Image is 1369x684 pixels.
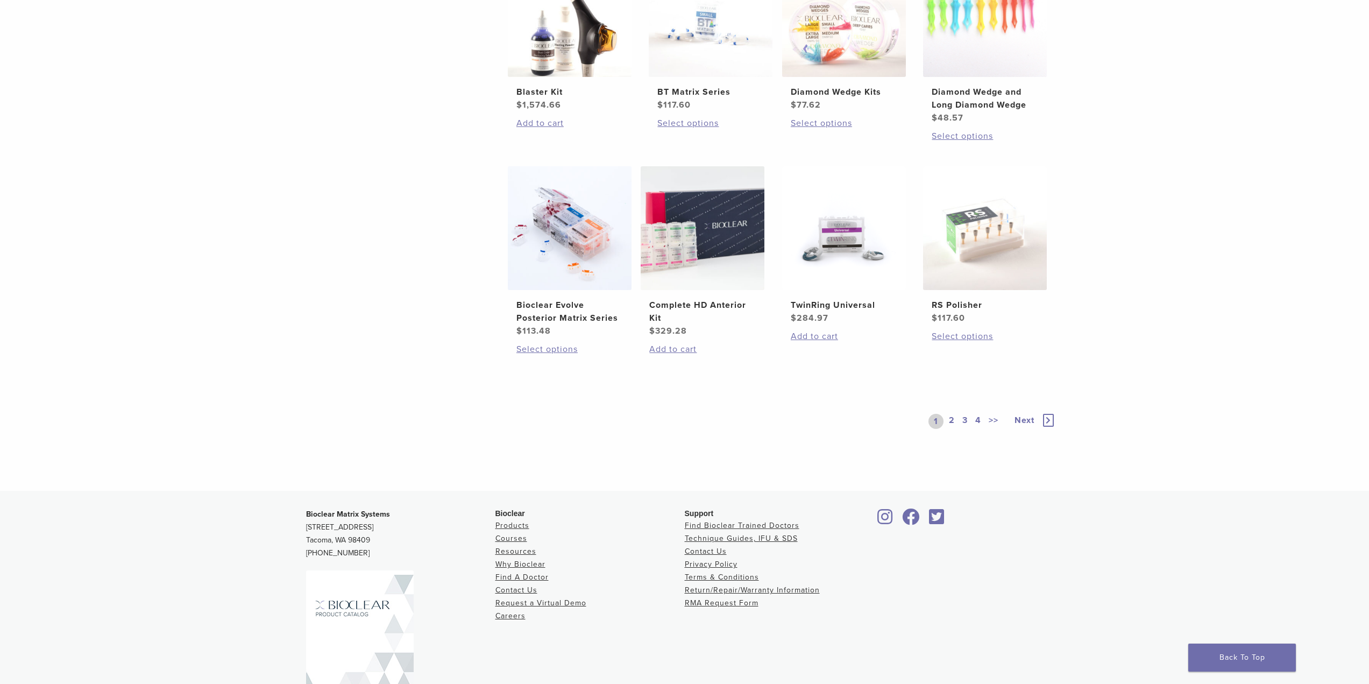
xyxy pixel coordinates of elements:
[657,86,764,98] h2: BT Matrix Series
[1015,415,1034,426] span: Next
[932,86,1038,111] h2: Diamond Wedge and Long Diamond Wedge
[685,560,737,569] a: Privacy Policy
[649,343,756,356] a: Add to cart: “Complete HD Anterior Kit”
[516,100,561,110] bdi: 1,574.66
[495,521,529,530] a: Products
[685,586,820,595] a: Return/Repair/Warranty Information
[495,598,586,608] a: Request a Virtual Demo
[926,515,948,526] a: Bioclear
[685,598,758,608] a: RMA Request Form
[685,573,759,582] a: Terms & Conditions
[932,313,965,323] bdi: 117.60
[495,534,527,543] a: Courses
[649,299,756,325] h2: Complete HD Anterior Kit
[923,166,1048,325] a: RS PolisherRS Polisher $117.60
[649,326,687,336] bdi: 329.28
[495,573,549,582] a: Find A Doctor
[932,130,1038,143] a: Select options for “Diamond Wedge and Long Diamond Wedge”
[791,100,821,110] bdi: 77.62
[791,313,797,323] span: $
[516,86,623,98] h2: Blaster Kit
[791,86,897,98] h2: Diamond Wedge Kits
[516,343,623,356] a: Select options for “Bioclear Evolve Posterior Matrix Series”
[495,560,545,569] a: Why Bioclear
[791,299,897,312] h2: TwinRing Universal
[932,112,963,123] bdi: 48.57
[516,326,522,336] span: $
[657,117,764,130] a: Select options for “BT Matrix Series”
[932,299,1038,312] h2: RS Polisher
[507,166,633,337] a: Bioclear Evolve Posterior Matrix SeriesBioclear Evolve Posterior Matrix Series $113.48
[928,414,944,429] a: 1
[791,117,897,130] a: Select options for “Diamond Wedge Kits”
[947,414,957,429] a: 2
[306,508,495,560] p: [STREET_ADDRESS] Tacoma, WA 98409 [PHONE_NUMBER]
[874,515,897,526] a: Bioclear
[932,112,938,123] span: $
[495,547,536,556] a: Resources
[657,100,663,110] span: $
[791,100,797,110] span: $
[685,547,727,556] a: Contact Us
[791,313,828,323] bdi: 284.97
[306,510,390,519] strong: Bioclear Matrix Systems
[657,100,691,110] bdi: 117.60
[791,330,897,343] a: Add to cart: “TwinRing Universal”
[932,313,938,323] span: $
[960,414,970,429] a: 3
[923,166,1047,290] img: RS Polisher
[495,611,526,620] a: Careers
[932,330,1038,343] a: Select options for “RS Polisher”
[516,326,551,336] bdi: 113.48
[649,326,655,336] span: $
[899,515,924,526] a: Bioclear
[516,299,623,325] h2: Bioclear Evolve Posterior Matrix Series
[508,166,632,290] img: Bioclear Evolve Posterior Matrix Series
[1188,644,1296,672] a: Back To Top
[987,414,1001,429] a: >>
[516,100,522,110] span: $
[640,166,765,337] a: Complete HD Anterior KitComplete HD Anterior Kit $329.28
[641,166,764,290] img: Complete HD Anterior Kit
[685,534,798,543] a: Technique Guides, IFU & SDS
[495,586,537,595] a: Contact Us
[685,509,714,518] span: Support
[782,166,907,325] a: TwinRing UniversalTwinRing Universal $284.97
[516,117,623,130] a: Add to cart: “Blaster Kit”
[782,166,906,290] img: TwinRing Universal
[973,414,983,429] a: 4
[495,509,525,518] span: Bioclear
[685,521,799,530] a: Find Bioclear Trained Doctors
